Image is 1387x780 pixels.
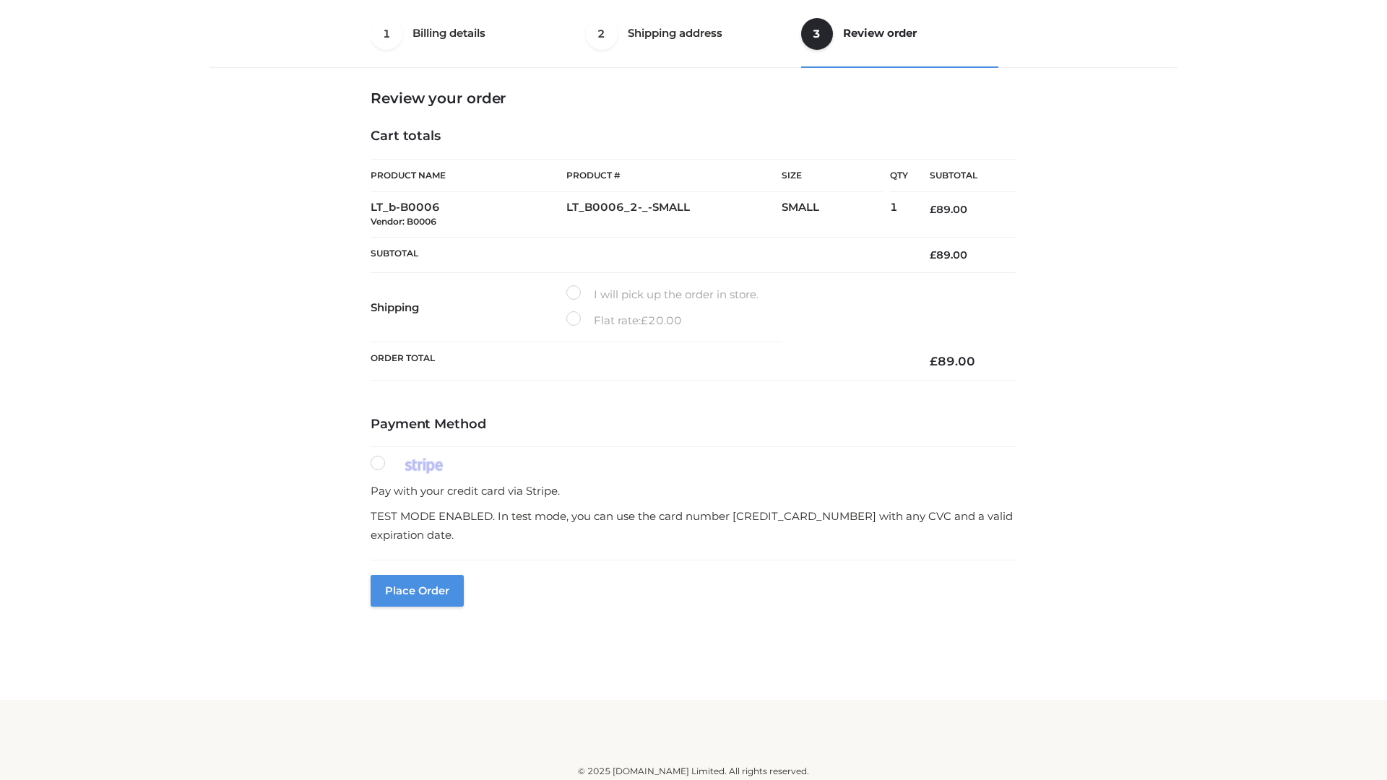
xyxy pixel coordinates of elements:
h3: Review your order [371,90,1016,107]
h4: Payment Method [371,417,1016,433]
span: £ [930,248,936,261]
span: £ [930,203,936,216]
td: 1 [890,192,908,238]
bdi: 89.00 [930,203,967,216]
label: Flat rate: [566,311,682,330]
td: LT_b-B0006 [371,192,566,238]
th: Product Name [371,159,566,192]
span: £ [641,313,648,327]
div: © 2025 [DOMAIN_NAME] Limited. All rights reserved. [215,764,1172,779]
h4: Cart totals [371,129,1016,144]
label: I will pick up the order in store. [566,285,759,304]
td: LT_B0006_2-_-SMALL [566,192,782,238]
bdi: 20.00 [641,313,682,327]
th: Product # [566,159,782,192]
th: Subtotal [908,160,1016,192]
th: Shipping [371,273,566,342]
p: Pay with your credit card via Stripe. [371,482,1016,500]
td: SMALL [782,192,890,238]
span: £ [930,354,938,368]
bdi: 89.00 [930,354,975,368]
small: Vendor: B0006 [371,216,436,227]
th: Order Total [371,342,908,381]
bdi: 89.00 [930,248,967,261]
button: Place order [371,575,464,607]
th: Size [782,160,883,192]
th: Subtotal [371,237,908,272]
th: Qty [890,159,908,192]
p: TEST MODE ENABLED. In test mode, you can use the card number [CREDIT_CARD_NUMBER] with any CVC an... [371,507,1016,544]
